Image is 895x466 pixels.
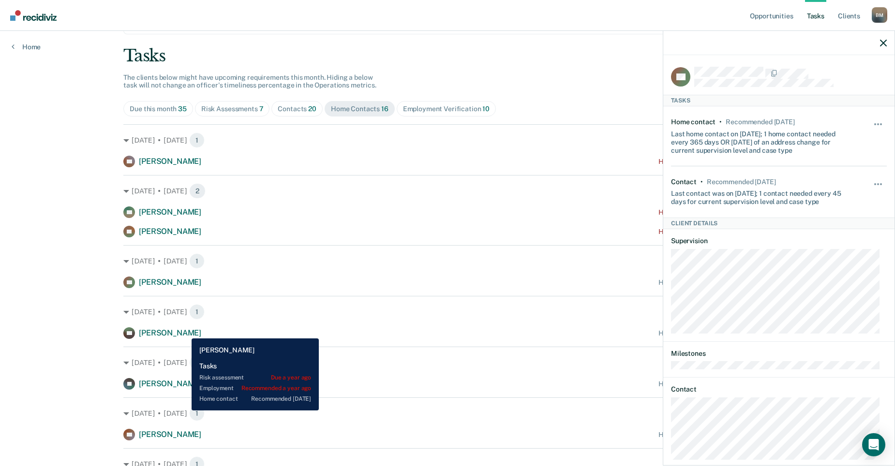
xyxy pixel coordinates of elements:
[663,95,895,106] div: Tasks
[123,406,772,421] div: [DATE] • [DATE]
[671,385,887,393] dt: Contact
[671,126,851,154] div: Last home contact on [DATE]; 1 home contact needed every 365 days OR [DATE] of an address change ...
[12,43,41,51] a: Home
[278,105,316,113] div: Contacts
[658,431,772,439] div: Home contact recommended [DATE]
[123,355,772,370] div: [DATE] • [DATE]
[201,105,264,113] div: Risk Assessments
[189,183,206,199] span: 2
[671,178,697,186] div: Contact
[130,105,187,113] div: Due this month
[139,379,201,388] span: [PERSON_NAME]
[671,237,887,245] dt: Supervision
[658,228,772,236] div: Home contact recommended [DATE]
[189,304,205,320] span: 1
[719,118,722,126] div: •
[872,7,887,23] button: Profile dropdown button
[331,105,388,113] div: Home Contacts
[139,207,201,217] span: [PERSON_NAME]
[671,118,716,126] div: Home contact
[123,73,376,89] span: The clients below might have upcoming requirements this month. Hiding a below task will not chang...
[671,349,887,358] dt: Milestones
[862,433,885,456] div: Open Intercom Messenger
[139,157,201,166] span: [PERSON_NAME]
[658,380,772,388] div: Home contact recommended [DATE]
[658,278,772,287] div: Home contact recommended [DATE]
[726,118,794,126] div: Recommended today
[403,105,490,113] div: Employment Verification
[123,183,772,199] div: [DATE] • [DATE]
[259,105,264,113] span: 7
[658,329,772,337] div: Home contact recommended [DATE]
[707,178,776,186] div: Recommended in 16 days
[482,105,490,113] span: 10
[658,158,772,166] div: Home contact recommended [DATE]
[123,253,772,269] div: [DATE] • [DATE]
[189,253,205,269] span: 1
[139,227,201,236] span: [PERSON_NAME]
[139,328,201,337] span: [PERSON_NAME]
[872,7,887,23] div: B M
[123,132,772,148] div: [DATE] • [DATE]
[139,430,201,439] span: [PERSON_NAME]
[123,304,772,320] div: [DATE] • [DATE]
[381,105,388,113] span: 16
[671,186,851,206] div: Last contact was on [DATE]; 1 contact needed every 45 days for current supervision level and case...
[663,218,895,229] div: Client Details
[10,10,57,21] img: Recidiviz
[139,277,201,287] span: [PERSON_NAME]
[189,406,205,421] span: 1
[189,132,205,148] span: 1
[178,105,187,113] span: 35
[658,208,772,217] div: Home contact recommended [DATE]
[308,105,316,113] span: 20
[701,178,703,186] div: •
[189,355,205,370] span: 1
[123,46,772,66] div: Tasks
